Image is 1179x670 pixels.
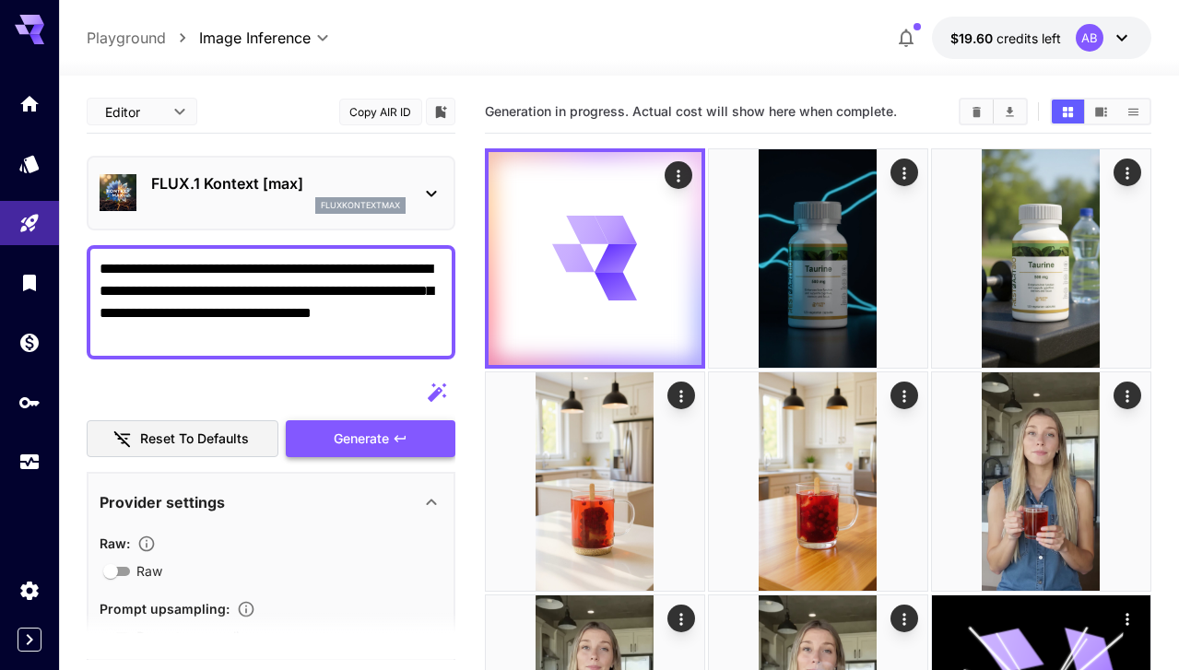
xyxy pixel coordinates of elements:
button: Copy AIR ID [339,99,422,125]
div: FLUX.1 Kontext [max]fluxkontextmax [100,165,442,221]
div: Actions [667,605,695,632]
button: Controls the level of post-processing applied to generated images. [130,535,163,553]
img: Z [486,372,704,591]
span: credits left [996,30,1061,46]
div: Actions [1114,382,1141,409]
nav: breadcrumb [87,27,199,49]
div: Provider settings [100,480,442,524]
button: Enables automatic enhancement and expansion of the input prompt to improve generation quality and... [230,600,263,618]
img: Z [932,149,1150,368]
span: Raw [136,561,162,581]
button: Show images in list view [1117,100,1150,123]
button: Reset to defaults [87,420,278,458]
div: Wallet [18,331,41,354]
button: Show images in video view [1085,100,1117,123]
button: Expand sidebar [18,628,41,652]
div: Show images in grid viewShow images in video viewShow images in list view [1050,98,1151,125]
p: Provider settings [100,491,225,513]
span: Generation in progress. Actual cost will show here when complete. [485,103,897,119]
div: Settings [18,579,41,602]
button: Download All [994,100,1026,123]
a: Playground [87,27,166,49]
button: Generate [286,420,455,458]
button: $19.5958AB [932,17,1151,59]
p: fluxkontextmax [321,199,400,212]
div: AB [1076,24,1103,52]
div: Actions [890,159,918,186]
span: Raw : [100,535,130,551]
img: 9k= [709,149,927,368]
div: Clear ImagesDownload All [959,98,1028,125]
div: Actions [665,161,692,189]
span: $19.60 [950,30,996,46]
span: Image Inference [199,27,311,49]
button: Show images in grid view [1052,100,1084,123]
img: Z [932,372,1150,591]
div: $19.5958 [950,29,1061,48]
div: Playground [18,212,41,235]
div: Library [18,271,41,294]
div: Usage [18,451,41,474]
img: 2Q== [709,372,927,591]
button: Clear Images [961,100,993,123]
div: Actions [890,382,918,409]
div: Actions [1114,159,1141,186]
div: Models [18,152,41,175]
div: Actions [890,605,918,632]
span: Editor [105,102,162,122]
p: FLUX.1 Kontext [max] [151,172,406,194]
button: Add to library [432,100,449,123]
span: Generate [334,428,389,451]
div: Actions [1114,605,1141,632]
span: Prompt upsampling : [100,601,230,617]
div: Actions [667,382,695,409]
div: Home [18,92,41,115]
div: API Keys [18,391,41,414]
